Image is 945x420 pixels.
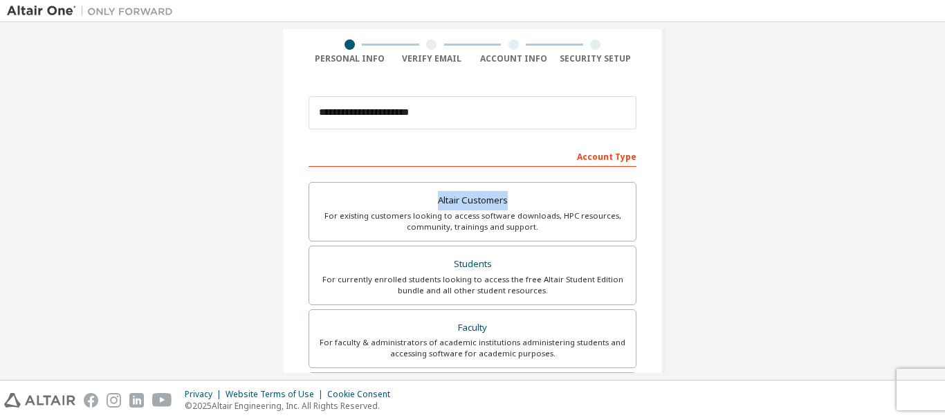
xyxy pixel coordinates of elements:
div: Website Terms of Use [226,389,327,400]
div: For existing customers looking to access software downloads, HPC resources, community, trainings ... [318,210,627,232]
div: Privacy [185,389,226,400]
div: Cookie Consent [327,389,398,400]
div: Personal Info [309,53,391,64]
div: Account Type [309,145,636,167]
div: Altair Customers [318,191,627,210]
div: For faculty & administrators of academic institutions administering students and accessing softwa... [318,337,627,359]
img: facebook.svg [84,393,98,408]
div: Students [318,255,627,274]
img: youtube.svg [152,393,172,408]
div: Security Setup [555,53,637,64]
div: Faculty [318,318,627,338]
img: Altair One [7,4,180,18]
img: instagram.svg [107,393,121,408]
div: Verify Email [391,53,473,64]
img: altair_logo.svg [4,393,75,408]
div: For currently enrolled students looking to access the free Altair Student Edition bundle and all ... [318,274,627,296]
p: © 2025 Altair Engineering, Inc. All Rights Reserved. [185,400,398,412]
div: Account Info [472,53,555,64]
img: linkedin.svg [129,393,144,408]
